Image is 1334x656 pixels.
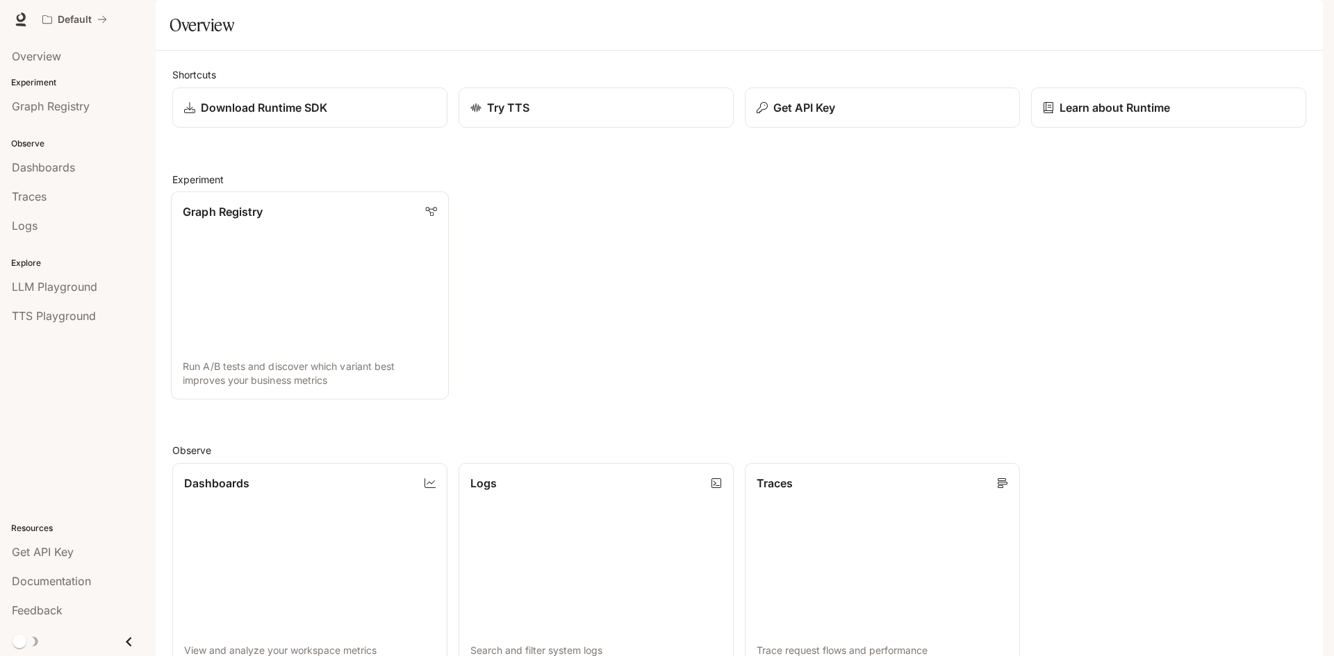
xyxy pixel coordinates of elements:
[459,87,734,128] a: Try TTS
[172,443,1306,457] h2: Observe
[757,475,793,491] p: Traces
[1031,87,1306,128] a: Learn about Runtime
[172,87,447,128] a: Download Runtime SDK
[172,67,1306,82] h2: Shortcuts
[1060,99,1170,116] p: Learn about Runtime
[773,99,835,116] p: Get API Key
[201,99,327,116] p: Download Runtime SDK
[36,6,113,33] button: All workspaces
[184,475,249,491] p: Dashboards
[170,11,234,39] h1: Overview
[183,203,263,220] p: Graph Registry
[745,87,1020,128] button: Get API Key
[171,192,449,400] a: Graph RegistryRun A/B tests and discover which variant best improves your business metrics
[58,14,92,26] p: Default
[183,360,437,387] p: Run A/B tests and discover which variant best improves your business metrics
[470,475,497,491] p: Logs
[172,172,1306,187] h2: Experiment
[487,99,529,116] p: Try TTS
